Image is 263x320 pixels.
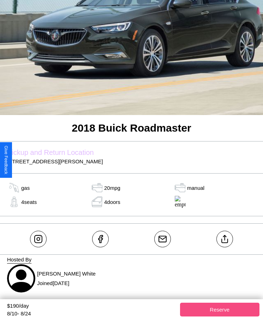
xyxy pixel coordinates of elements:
[7,157,256,166] p: [STREET_ADDRESS][PERSON_NAME]
[7,310,177,316] div: 8 / 10 - 8 / 24
[21,183,30,193] p: gas
[173,196,187,208] img: empty
[104,183,120,193] p: 20 mpg
[21,197,37,207] p: 4 seats
[180,303,260,316] button: Reserve
[7,197,21,207] img: gas
[37,278,96,288] p: Joined [DATE]
[173,182,187,193] img: gas
[7,182,21,193] img: gas
[7,149,256,157] label: Pickup and Return Location
[7,255,256,264] p: Hosted By
[187,183,204,193] p: manual
[4,146,8,174] div: Give Feedback
[104,197,120,207] p: 4 doors
[90,182,104,193] img: tank
[7,303,177,310] div: $ 190 /day
[37,269,96,278] p: [PERSON_NAME] White
[90,197,104,207] img: door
